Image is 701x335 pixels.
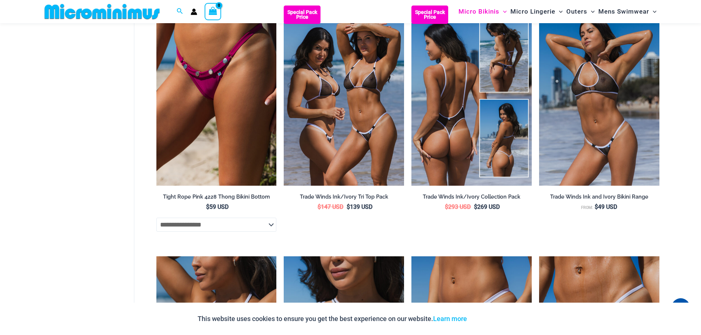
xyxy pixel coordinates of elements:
bdi: 293 USD [445,203,471,210]
a: Search icon link [177,7,183,16]
img: Top Bum Pack [284,6,404,186]
img: Tradewinds Ink and Ivory 384 Halter 453 Micro 02 [539,6,659,186]
a: Top Bum Pack Top Bum Pack bTop Bum Pack b [284,6,404,186]
h2: Trade Winds Ink and Ivory Bikini Range [539,193,659,200]
bdi: 49 USD [595,203,617,210]
a: Account icon link [191,8,197,15]
a: Mens SwimwearMenu ToggleMenu Toggle [596,2,658,21]
a: Collection Pack Collection Pack b (1)Collection Pack b (1) [411,6,532,186]
span: $ [347,203,350,210]
bdi: 139 USD [347,203,372,210]
span: $ [474,203,477,210]
a: Learn more [433,315,467,322]
bdi: 147 USD [318,203,343,210]
span: $ [318,203,321,210]
bdi: 59 USD [206,203,229,210]
a: View Shopping Cart, empty [205,3,222,20]
span: Micro Bikinis [459,2,499,21]
a: Trade Winds Ink/Ivory Collection Pack [411,193,532,203]
span: $ [595,203,598,210]
bdi: 269 USD [474,203,500,210]
p: This website uses cookies to ensure you get the best experience on our website. [198,313,467,324]
h2: Trade Winds Ink/Ivory Collection Pack [411,193,532,200]
a: Micro BikinisMenu ToggleMenu Toggle [457,2,509,21]
img: Collection Pack b (1) [411,6,532,186]
img: MM SHOP LOGO FLAT [42,3,163,20]
h2: Tight Rope Pink 4228 Thong Bikini Bottom [156,193,277,200]
a: Tight Rope Pink 4228 Thong Bikini Bottom [156,193,277,203]
a: OutersMenu ToggleMenu Toggle [564,2,596,21]
a: Tight Rope Pink 4228 Thong 01Tight Rope Pink 4228 Thong 02Tight Rope Pink 4228 Thong 02 [156,6,277,186]
span: Mens Swimwear [598,2,649,21]
a: Micro LingerieMenu ToggleMenu Toggle [509,2,564,21]
h2: Trade Winds Ink/Ivory Tri Top Pack [284,193,404,200]
a: Trade Winds Ink/Ivory Tri Top Pack [284,193,404,203]
span: Menu Toggle [587,2,595,21]
img: Tight Rope Pink 4228 Thong 01 [156,6,277,186]
b: Special Pack Price [284,10,321,19]
span: $ [445,203,448,210]
span: Micro Lingerie [510,2,555,21]
button: Accept [472,310,504,328]
a: Tradewinds Ink and Ivory 384 Halter 453 Micro 02Tradewinds Ink and Ivory 384 Halter 453 Micro 01T... [539,6,659,186]
span: From: [581,205,593,210]
a: Trade Winds Ink and Ivory Bikini Range [539,193,659,203]
span: Menu Toggle [649,2,656,21]
span: Outers [566,2,587,21]
span: Menu Toggle [499,2,507,21]
b: Special Pack Price [411,10,448,19]
span: Menu Toggle [555,2,563,21]
span: $ [206,203,209,210]
nav: Site Navigation [456,1,660,22]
